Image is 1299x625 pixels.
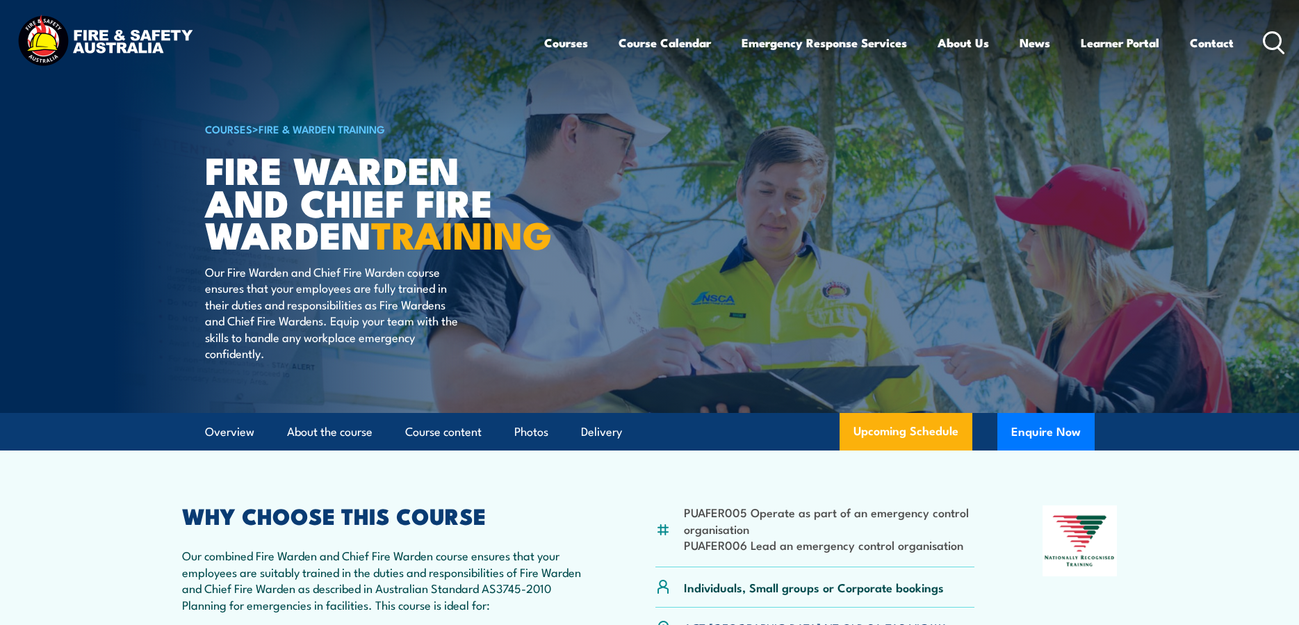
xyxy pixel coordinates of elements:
[205,121,252,136] a: COURSES
[619,24,711,61] a: Course Calendar
[1190,24,1234,61] a: Contact
[997,413,1095,451] button: Enquire Now
[182,547,588,612] p: Our combined Fire Warden and Chief Fire Warden course ensures that your employees are suitably tr...
[938,24,989,61] a: About Us
[1081,24,1159,61] a: Learner Portal
[514,414,548,451] a: Photos
[684,537,975,553] li: PUAFER006 Lead an emergency control organisation
[840,413,972,451] a: Upcoming Schedule
[1043,505,1118,576] img: Nationally Recognised Training logo.
[259,121,385,136] a: Fire & Warden Training
[1020,24,1050,61] a: News
[205,153,548,250] h1: Fire Warden and Chief Fire Warden
[205,120,548,137] h6: >
[405,414,482,451] a: Course content
[684,579,944,595] p: Individuals, Small groups or Corporate bookings
[205,414,254,451] a: Overview
[182,505,588,525] h2: WHY CHOOSE THIS COURSE
[371,204,552,262] strong: TRAINING
[205,263,459,361] p: Our Fire Warden and Chief Fire Warden course ensures that your employees are fully trained in the...
[287,414,373,451] a: About the course
[684,504,975,537] li: PUAFER005 Operate as part of an emergency control organisation
[581,414,622,451] a: Delivery
[544,24,588,61] a: Courses
[742,24,907,61] a: Emergency Response Services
